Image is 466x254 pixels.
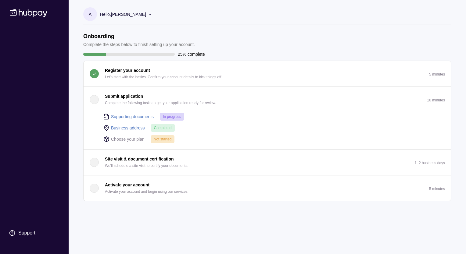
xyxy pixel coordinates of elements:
h1: Onboarding [83,33,195,40]
p: Complete the following tasks to get your application ready for review. [105,100,216,106]
div: Submit application Complete the following tasks to get your application ready for review.10 minutes [84,112,451,149]
p: Activate your account [105,182,149,188]
p: Register your account [105,67,150,74]
button: Register your account Let's start with the basics. Confirm your account details to kick things of... [84,61,451,86]
p: Hello, [PERSON_NAME] [100,11,146,18]
p: We'll schedule a site visit to certify your documents. [105,162,188,169]
p: 5 minutes [429,187,445,191]
p: A [89,11,91,18]
a: Business address [111,125,145,131]
a: Supporting documents [111,113,154,120]
span: Completed [154,126,172,130]
a: Support [6,227,63,239]
p: Activate your account and begin using our services. [105,188,188,195]
p: Submit application [105,93,143,100]
button: Submit application Complete the following tasks to get your application ready for review.10 minutes [84,87,451,112]
button: Activate your account Activate your account and begin using our services.5 minutes [84,175,451,201]
p: 1–2 business days [415,161,445,165]
p: 5 minutes [429,72,445,76]
p: Let's start with the basics. Confirm your account details to kick things off. [105,74,222,80]
p: Site visit & document certification [105,156,174,162]
p: 25% complete [178,51,205,58]
button: Site visit & document certification We'll schedule a site visit to certify your documents.1–2 bus... [84,150,451,175]
p: Choose your plan [111,136,145,143]
span: In progress [163,115,181,119]
span: Not started [154,137,172,141]
p: Complete the steps below to finish setting up your account. [83,41,195,48]
p: 10 minutes [427,98,445,102]
div: Support [18,230,35,236]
